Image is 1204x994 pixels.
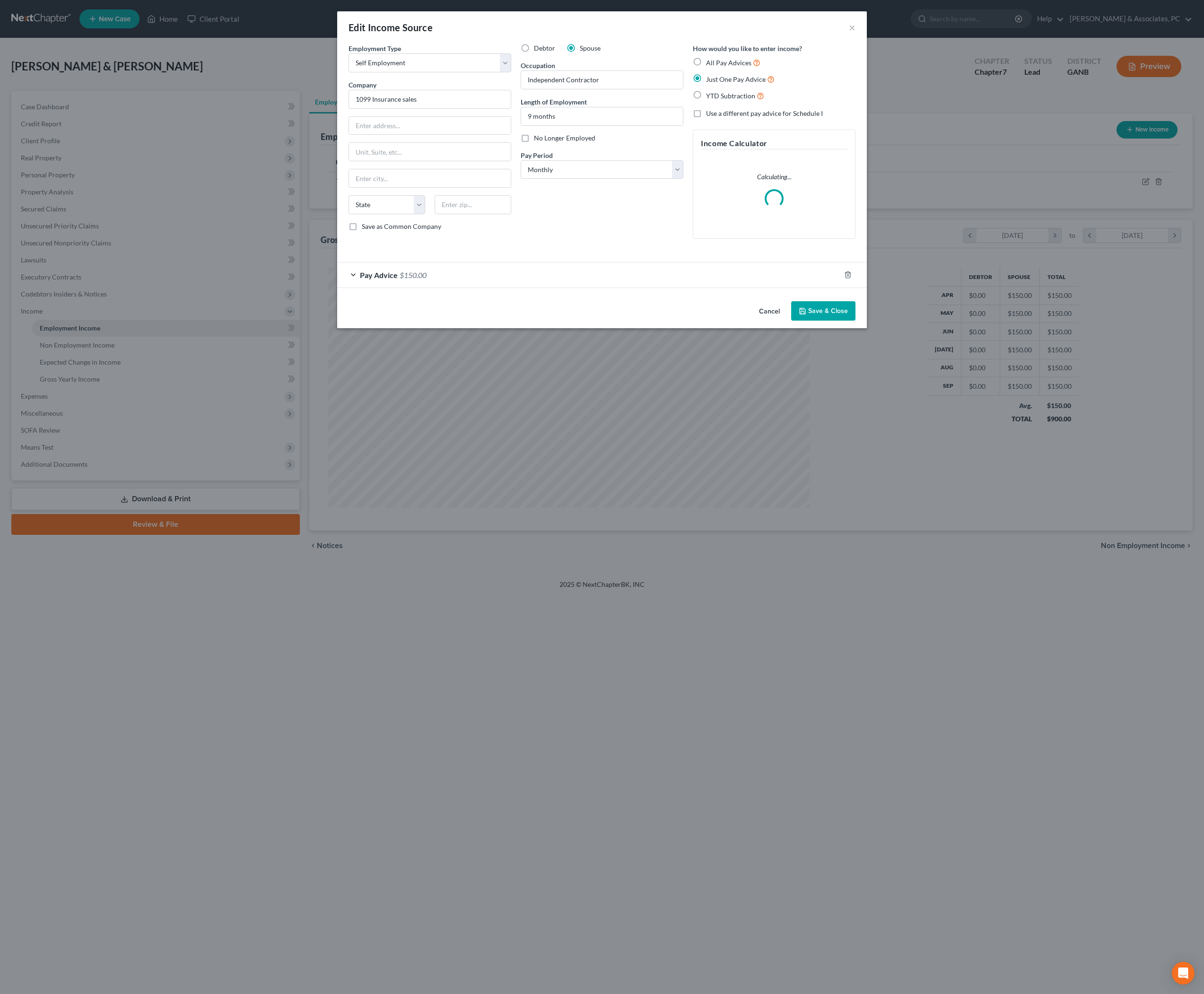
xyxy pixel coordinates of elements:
[1172,962,1195,985] div: Open Intercom Messenger
[701,138,847,149] h5: Income Calculator
[534,134,595,142] span: No Longer Employed
[521,97,587,107] label: Length of Employment
[349,44,401,52] span: Employment Type
[362,222,441,230] span: Save as Common Company
[360,270,398,279] span: Pay Advice
[791,301,855,321] button: Save & Close
[400,270,427,279] span: $150.00
[349,117,511,135] input: Enter address...
[521,107,683,125] input: ex: 2 years
[349,21,433,34] div: Edit Income Source
[701,172,847,182] p: Calculating...
[580,44,601,52] span: Spouse
[349,169,511,187] input: Enter city...
[751,302,787,321] button: Cancel
[349,81,376,89] span: Company
[706,92,755,100] span: YTD Subtraction
[706,109,823,117] span: Use a different pay advice for Schedule I
[693,44,802,53] label: How would you like to enter income?
[521,151,553,159] span: Pay Period
[349,143,511,161] input: Unit, Suite, etc...
[521,71,683,89] input: --
[534,44,555,52] span: Debtor
[849,22,855,33] button: ×
[349,90,511,109] input: Search company by name...
[435,195,511,214] input: Enter zip...
[706,59,751,67] span: All Pay Advices
[521,61,555,70] label: Occupation
[706,75,766,83] span: Just One Pay Advice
